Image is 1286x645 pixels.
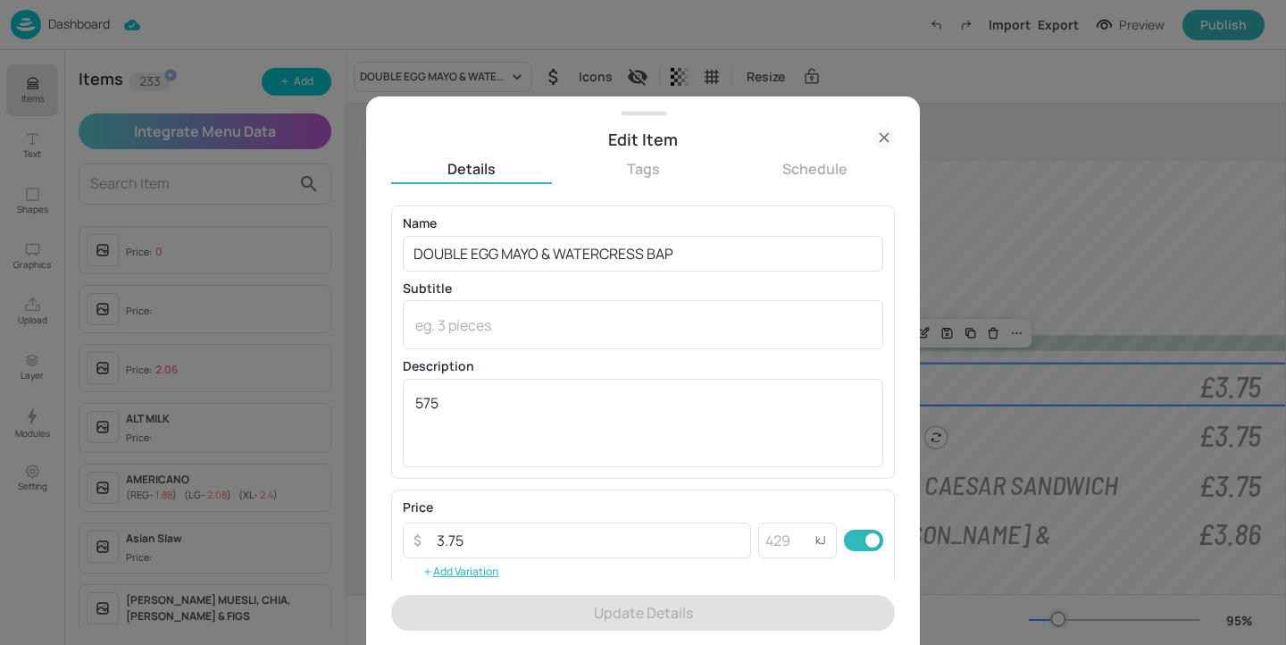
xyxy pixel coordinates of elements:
[403,501,433,514] p: Price
[734,159,895,179] button: Schedule
[391,159,552,179] button: Details
[415,393,871,452] textarea: 575
[403,282,883,295] p: Subtitle
[403,360,883,373] p: Description
[426,523,751,558] input: 10
[403,236,883,272] input: eg. Chicken Teriyaki Sushi Roll
[391,127,895,152] div: Edit Item
[815,534,826,547] p: kJ
[403,558,518,585] button: Add Variation
[758,523,815,558] input: 429
[563,159,723,179] button: Tags
[403,217,883,230] p: Name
